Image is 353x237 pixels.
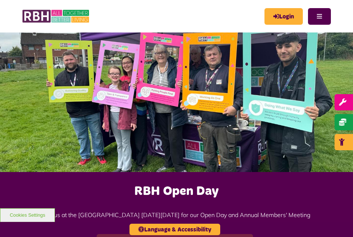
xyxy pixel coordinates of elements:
button: Navigation [308,8,331,25]
button: Language & Accessibility [129,224,220,235]
iframe: Netcall Web Assistant for live chat [320,204,353,237]
img: RBH [22,7,90,25]
p: Join us at the [GEOGRAPHIC_DATA] [DATE][DATE] for our Open Day and Annual Members' Meeting [4,199,349,230]
a: MyRBH [264,8,303,25]
h2: RBH Open Day [4,183,349,199]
